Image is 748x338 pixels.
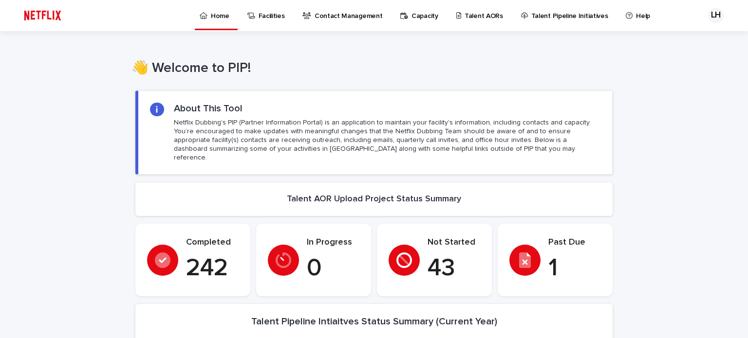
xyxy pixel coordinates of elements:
[131,60,609,77] h1: 👋 Welcome to PIP!
[428,254,480,283] p: 43
[174,118,600,162] p: Netflix Dubbing's PIP (Partner Information Portal) is an application to maintain your facility's ...
[19,6,66,25] img: ifQbXi3ZQGMSEF7WDB7W
[307,237,359,248] p: In Progress
[287,194,461,205] h2: Talent AOR Upload Project Status Summary
[708,8,724,23] div: LH
[548,254,601,283] p: 1
[428,237,480,248] p: Not Started
[186,237,239,248] p: Completed
[186,254,239,283] p: 242
[174,103,243,114] h2: About This Tool
[251,316,497,327] h2: Talent Pipeline Intiaitves Status Summary (Current Year)
[548,237,601,248] p: Past Due
[307,254,359,283] p: 0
